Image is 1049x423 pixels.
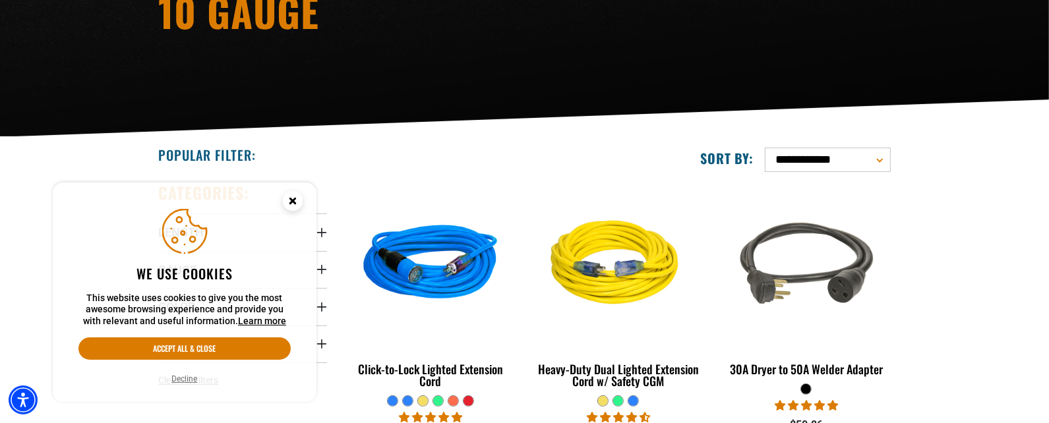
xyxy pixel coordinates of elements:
div: Heavy-Duty Dual Lighted Extension Cord w/ Safety CGM [534,363,702,387]
a: black 30A Dryer to 50A Welder Adapter [722,183,890,383]
p: This website uses cookies to give you the most awesome browsing experience and provide you with r... [78,293,291,327]
label: Sort by: [700,150,754,167]
a: blue Click-to-Lock Lighted Extension Cord [347,183,515,395]
img: yellow [535,189,702,341]
h2: We use cookies [78,265,291,282]
h2: Popular Filter: [159,146,256,163]
aside: Cookie Consent [53,183,316,403]
button: Accept all & close [78,337,291,360]
div: Click-to-Lock Lighted Extension Cord [347,363,515,387]
a: yellow Heavy-Duty Dual Lighted Extension Cord w/ Safety CGM [534,183,702,395]
div: 30A Dryer to 50A Welder Adapter [722,363,890,375]
button: Decline [168,372,202,385]
img: blue [347,189,514,341]
div: Accessibility Menu [9,385,38,414]
span: 5.00 stars [775,399,838,412]
a: This website uses cookies to give you the most awesome browsing experience and provide you with r... [238,316,286,326]
img: black [723,189,889,341]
